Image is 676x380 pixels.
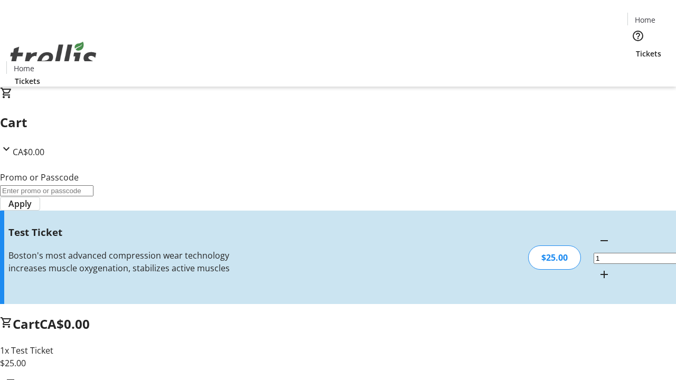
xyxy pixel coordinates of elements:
[594,230,615,251] button: Decrement by one
[14,63,34,74] span: Home
[636,48,661,59] span: Tickets
[627,25,649,46] button: Help
[594,264,615,285] button: Increment by one
[8,225,239,240] h3: Test Ticket
[13,146,44,158] span: CA$0.00
[627,48,670,59] a: Tickets
[7,63,41,74] a: Home
[8,197,32,210] span: Apply
[8,249,239,274] div: Boston's most advanced compression wear technology increases muscle oxygenation, stabilizes activ...
[635,14,655,25] span: Home
[15,75,40,87] span: Tickets
[40,315,90,332] span: CA$0.00
[628,14,662,25] a: Home
[528,245,581,270] div: $25.00
[627,59,649,80] button: Cart
[6,75,49,87] a: Tickets
[6,30,100,83] img: Orient E2E Organization EKt8kGzQXz's Logo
